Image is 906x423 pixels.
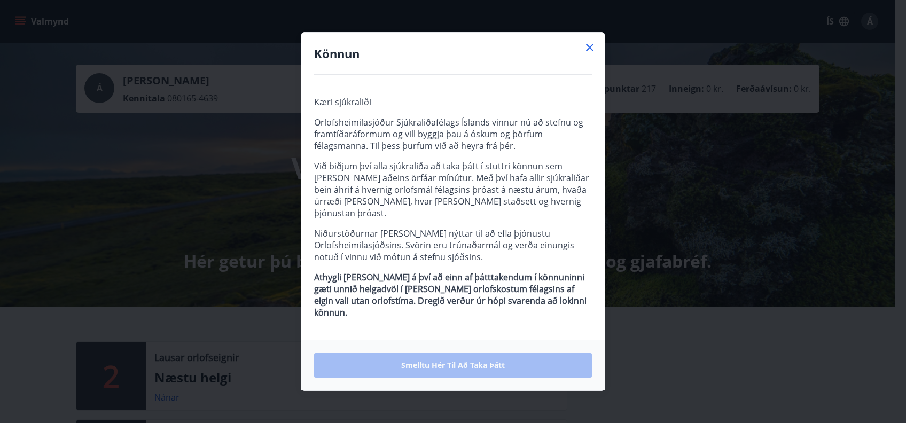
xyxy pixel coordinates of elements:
[314,45,592,61] h4: Könnun
[314,271,587,318] strong: Athygli [PERSON_NAME] á því að einn af þátttakendum í könnuninni gæti unnið helgadvöl í [PERSON_N...
[314,228,592,263] p: Niðurstöðurnar [PERSON_NAME] nýttar til að efla þjónustu Orlofsheimilasjóðsins. Svörin eru trúnað...
[314,160,592,219] p: Við biðjum því alla sjúkraliða að taka þátt í stuttri könnun sem [PERSON_NAME] aðeins örfáar mínú...
[314,116,592,152] p: Orlofsheimilasjóður Sjúkraliðafélags Íslands vinnur nú að stefnu og framtíðaráformum og vill bygg...
[314,96,592,108] p: Kæri sjúkraliði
